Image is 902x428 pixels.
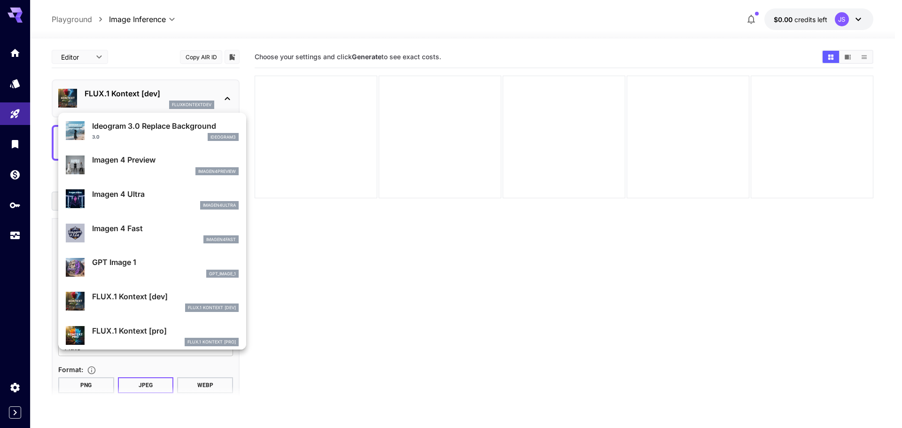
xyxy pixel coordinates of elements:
p: FLUX.1 Kontext [pro] [187,339,236,345]
div: FLUX.1 Kontext [dev]FLUX.1 Kontext [dev] [66,287,239,316]
div: Imagen 4 Ultraimagen4ultra [66,185,239,213]
p: imagen4preview [198,168,236,175]
p: FLUX.1 Kontext [dev] [92,291,239,302]
p: GPT Image 1 [92,257,239,268]
p: FLUX.1 Kontext [dev] [188,304,236,311]
div: Imagen 4 Fastimagen4fast [66,219,239,248]
p: ideogram3 [210,134,236,140]
p: imagen4ultra [203,202,236,209]
div: Ideogram 3.0 Replace Background3.0ideogram3 [66,117,239,145]
p: Imagen 4 Preview [92,154,239,165]
p: gpt_image_1 [209,271,236,277]
p: Imagen 4 Ultra [92,188,239,200]
div: FLUX.1 Kontext [pro]FLUX.1 Kontext [pro] [66,321,239,350]
p: FLUX.1 Kontext [pro] [92,325,239,336]
p: Imagen 4 Fast [92,223,239,234]
p: 3.0 [92,133,100,140]
div: Imagen 4 Previewimagen4preview [66,150,239,179]
p: Ideogram 3.0 Replace Background [92,120,239,132]
p: imagen4fast [206,236,236,243]
div: GPT Image 1gpt_image_1 [66,253,239,281]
